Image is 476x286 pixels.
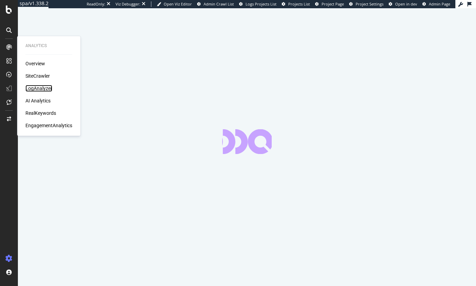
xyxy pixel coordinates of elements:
[288,1,310,7] span: Projects List
[116,1,140,7] div: Viz Debugger:
[239,1,277,7] a: Logs Projects List
[282,1,310,7] a: Projects List
[389,1,417,7] a: Open in dev
[322,1,344,7] span: Project Page
[222,129,272,154] div: animation
[197,1,234,7] a: Admin Crawl List
[25,122,72,129] a: EngagementAnalytics
[356,1,383,7] span: Project Settings
[204,1,234,7] span: Admin Crawl List
[349,1,383,7] a: Project Settings
[25,97,51,104] a: AI Analytics
[25,85,52,92] a: LogAnalyzer
[25,60,45,67] a: Overview
[87,1,105,7] div: ReadOnly:
[422,1,450,7] a: Admin Page
[25,110,56,117] a: RealKeywords
[25,43,72,49] div: Analytics
[246,1,277,7] span: Logs Projects List
[25,73,50,79] a: SiteCrawler
[395,1,417,7] span: Open in dev
[429,1,450,7] span: Admin Page
[157,1,192,7] a: Open Viz Editor
[315,1,344,7] a: Project Page
[164,1,192,7] span: Open Viz Editor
